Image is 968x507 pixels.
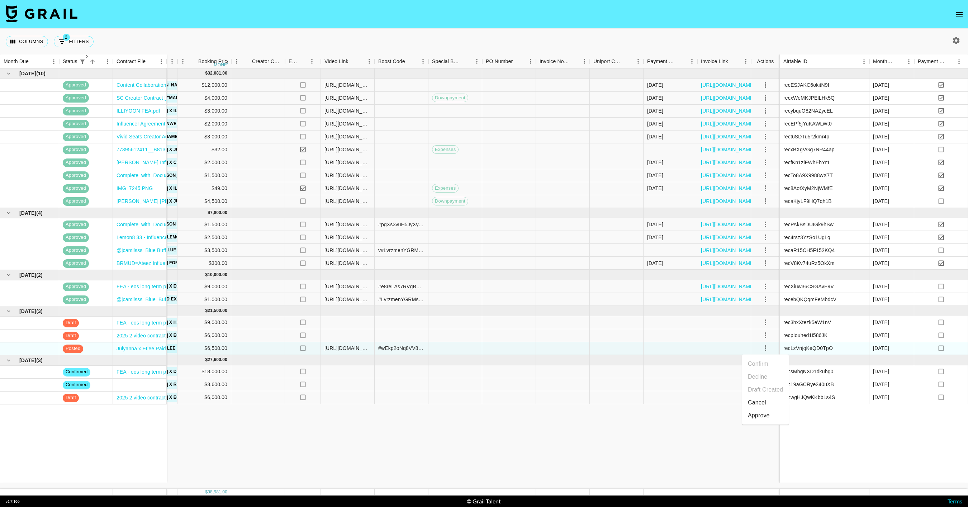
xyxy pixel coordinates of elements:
[205,308,208,314] div: $
[783,368,834,375] div: recsMhgNXD1dkubg0
[177,56,188,67] button: Menu
[177,92,231,105] div: $4,000.00
[63,146,89,153] span: approved
[77,57,87,67] button: Show filters
[759,169,772,181] button: select merge strategy
[783,332,827,339] div: recpIouhed1i586JK
[129,94,223,103] a: @1ARAQUINN X "MAKE POLLUTERS PAY"
[701,185,755,192] a: [URL][DOMAIN_NAME]
[859,56,869,67] button: Menu
[783,172,833,179] div: recTo8A9X9988wX7T
[701,120,755,127] a: [URL][DOMAIN_NAME]
[324,81,371,89] div: https://www.tiktok.com/@missprettygirl/video/7523033620731219213?is_from_webapp=1&sender_device=p...
[19,308,36,315] span: [DATE]
[177,169,231,182] div: $1,500.00
[759,92,772,104] button: select merge strategy
[63,319,79,326] span: draft
[873,159,889,166] div: Jul '25
[783,133,829,140] div: rect6SDTu5r2kmr4p
[701,55,728,68] div: Invoice Link
[759,131,772,143] button: select merge strategy
[783,345,833,352] div: recLzVnjqKeQD0TpO
[647,234,663,241] div: 9/22/2025
[102,56,113,67] button: Menu
[701,133,755,140] a: [URL][DOMAIN_NAME]
[117,55,146,68] div: Contract File
[647,133,663,140] div: 8/30/2025
[432,55,461,68] div: Special Booking Type
[873,55,893,68] div: Month Due
[952,7,967,22] button: open drawer
[783,319,831,326] div: rec3hxXtezk5eW1nV
[873,296,889,303] div: Sep '25
[208,70,227,76] div: 32,081.00
[759,156,772,169] button: select merge strategy
[701,234,755,241] a: [URL][DOMAIN_NAME]
[205,489,208,495] div: $
[701,107,755,114] a: [URL][DOMAIN_NAME]
[467,498,501,505] div: © Grail Talent
[208,272,227,278] div: 10,000.00
[129,331,225,340] a: [PERSON_NAME] x eos Holiday Launch
[177,257,231,270] div: $300.00
[569,56,579,66] button: Sort
[324,221,371,228] div: https://www.tiktok.com/@laurenrbarnwell/video/7539610041767234871?is_from_webapp=1&sender_device=...
[783,296,836,303] div: recebQKQqmFeMbdcV
[29,57,39,67] button: Sort
[208,357,227,363] div: 27,600.00
[117,221,241,228] a: Complete_with_Docusign_Complete_with_Docusig.pdf
[759,257,772,269] button: select merge strategy
[177,293,231,306] div: $1,000.00
[63,369,90,375] span: confirmed
[188,56,198,66] button: Sort
[124,55,177,68] div: Campaign (Type)
[873,185,889,192] div: Jul '25
[63,394,79,401] span: draft
[873,234,889,241] div: Aug '25
[117,260,254,267] a: BRMUD=Ateez Influencer Contract - sammiebernabe (2).pdf
[783,120,832,127] div: recEPf5jYuKAWLWt0
[63,345,83,352] span: posted
[375,55,428,68] div: Boost Code
[36,209,43,217] span: ( 4 )
[647,120,663,127] div: 8/4/2025
[378,247,424,254] div: v#LvrzmenYGRMsnnZSm5UX9ML63coec+cvGvrE+xk5OgfdDmcpQpjSajvZhYtAlEE=
[117,394,287,401] a: 2025 2 video contract (@laurenrbarnwell x eos Partnership Agreement).pdf
[948,498,962,504] a: Terms
[117,185,153,192] a: IMG_7245.PNG
[873,107,889,114] div: Jul '25
[873,221,889,228] div: Aug '25
[428,55,482,68] div: Special Booking Type
[63,120,89,127] span: approved
[177,329,231,342] div: $6,000.00
[783,185,833,192] div: rec8AotXyM2NjWMfE
[205,70,208,76] div: $
[701,146,755,153] a: [URL][DOMAIN_NAME]
[63,283,89,290] span: approved
[647,159,663,166] div: 9/28/2025
[117,234,237,241] a: Lemon8 33 - Influencer Agreement (@1araquinn).pdf
[647,55,677,68] div: Payment Sent Date
[324,198,371,205] div: https://www.tiktok.com/@laurenrbarnwell/video/7536058614876884279
[783,381,834,388] div: rec19aGCRye240uXB
[647,260,663,267] div: 9/6/2025
[378,55,405,68] div: Boost Code
[63,332,79,339] span: draft
[299,56,309,66] button: Sort
[63,95,89,101] span: approved
[873,381,889,388] div: Nov '25
[536,55,590,68] div: Invoice Notes
[783,283,834,290] div: recXiuw36CSGAvE9V
[324,296,371,303] div: https://www.tiktok.com/@jcamilsss/video/7541090700402756895?_r=1&_t=ZT-8z4JiNyJxcc
[205,272,208,278] div: $
[117,133,270,140] a: Vivid Seats Creator Agreement [PERSON_NAME] [DATE] .docx.pdf
[647,81,663,89] div: 7/29/2025
[156,56,167,67] button: Menu
[177,218,231,231] div: $1,500.00
[4,270,14,280] button: hide children
[432,95,468,101] span: Downpayment
[759,280,772,293] button: select merge strategy
[759,195,772,207] button: select merge strategy
[873,247,889,254] div: Aug '25
[19,70,36,77] span: [DATE]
